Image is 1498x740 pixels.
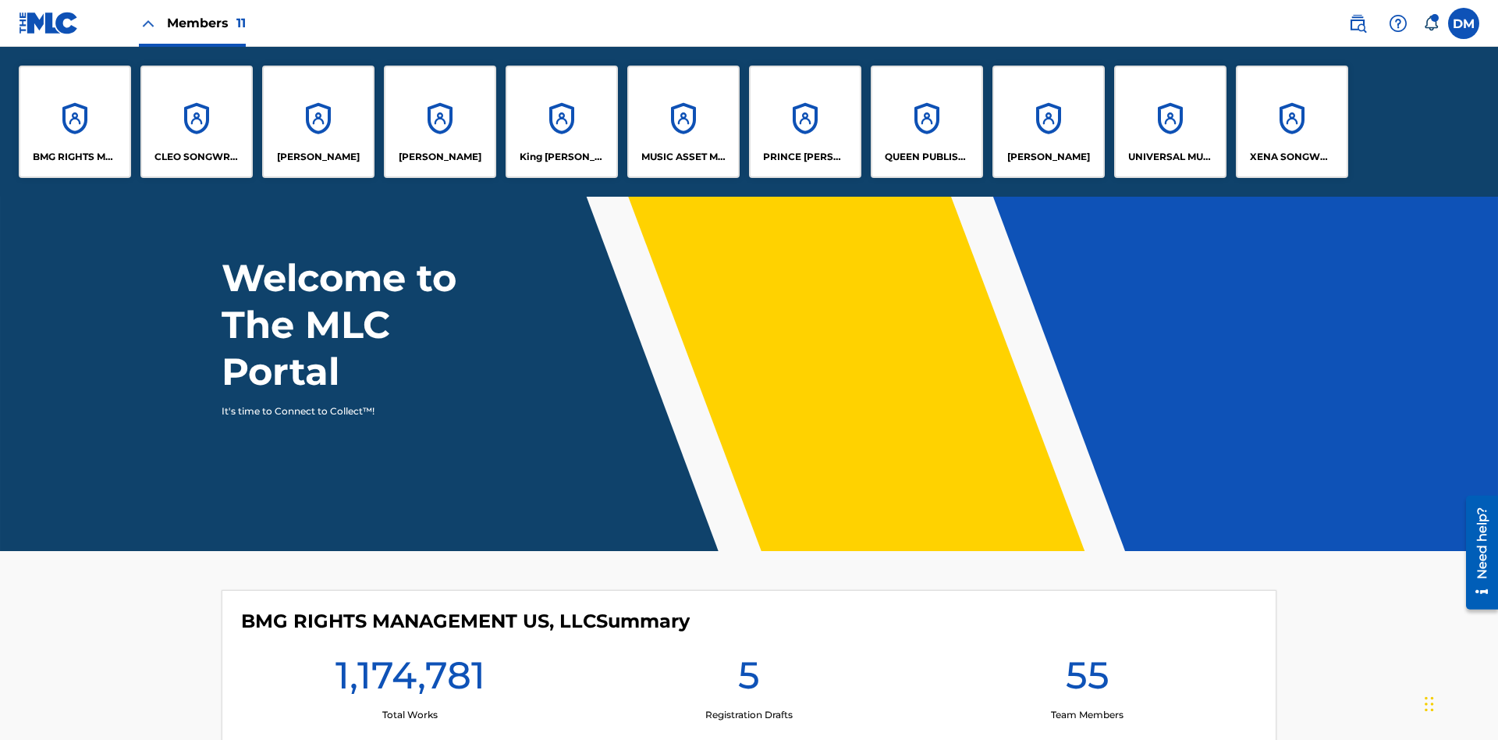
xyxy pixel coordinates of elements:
a: Accounts[PERSON_NAME] [262,66,374,178]
p: ELVIS COSTELLO [277,150,360,164]
p: Registration Drafts [705,708,793,722]
div: Notifications [1423,16,1439,31]
div: User Menu [1448,8,1479,39]
iframe: Resource Center [1454,489,1498,617]
a: AccountsPRINCE [PERSON_NAME] [749,66,861,178]
p: CLEO SONGWRITER [154,150,240,164]
p: Total Works [382,708,438,722]
iframe: Chat Widget [1420,665,1498,740]
h1: Welcome to The MLC Portal [222,254,513,395]
div: Help [1383,8,1414,39]
p: It's time to Connect to Collect™! [222,404,492,418]
p: XENA SONGWRITER [1250,150,1335,164]
p: Team Members [1051,708,1123,722]
a: AccountsUNIVERSAL MUSIC PUB GROUP [1114,66,1226,178]
span: 11 [236,16,246,30]
a: AccountsQUEEN PUBLISHA [871,66,983,178]
a: AccountsMUSIC ASSET MANAGEMENT (MAM) [627,66,740,178]
img: help [1389,14,1407,33]
a: AccountsKing [PERSON_NAME] [506,66,618,178]
h1: 5 [738,652,760,708]
a: AccountsCLEO SONGWRITER [140,66,253,178]
div: Drag [1425,681,1434,728]
a: Accounts[PERSON_NAME] [992,66,1105,178]
h1: 1,174,781 [335,652,485,708]
a: Accounts[PERSON_NAME] [384,66,496,178]
a: Public Search [1342,8,1373,39]
img: search [1348,14,1367,33]
h1: 55 [1066,652,1109,708]
span: Members [167,14,246,32]
p: King McTesterson [520,150,605,164]
p: EYAMA MCSINGER [399,150,481,164]
p: PRINCE MCTESTERSON [763,150,848,164]
p: UNIVERSAL MUSIC PUB GROUP [1128,150,1213,164]
img: MLC Logo [19,12,79,34]
p: BMG RIGHTS MANAGEMENT US, LLC [33,150,118,164]
p: MUSIC ASSET MANAGEMENT (MAM) [641,150,726,164]
h4: BMG RIGHTS MANAGEMENT US, LLC [241,610,690,633]
img: Close [139,14,158,33]
a: AccountsBMG RIGHTS MANAGEMENT US, LLC [19,66,131,178]
a: AccountsXENA SONGWRITER [1236,66,1348,178]
p: RONALD MCTESTERSON [1007,150,1090,164]
p: QUEEN PUBLISHA [885,150,970,164]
